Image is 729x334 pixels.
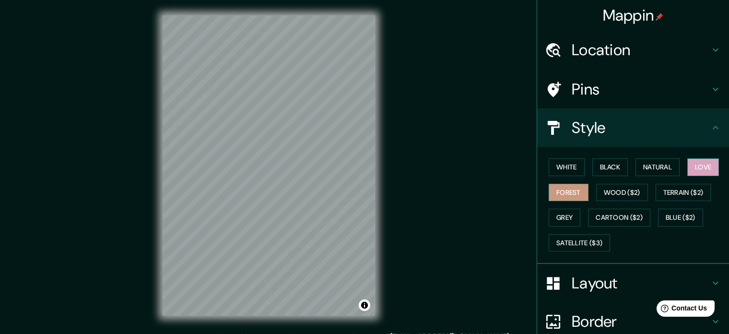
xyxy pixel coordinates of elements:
div: Style [537,108,729,147]
canvas: Map [163,15,375,316]
h4: Mappin [603,6,664,25]
div: Pins [537,70,729,108]
button: Forest [549,184,588,202]
button: Black [592,158,628,176]
div: Location [537,31,729,69]
img: pin-icon.png [656,13,663,21]
button: White [549,158,585,176]
button: Blue ($2) [658,209,703,227]
h4: Layout [572,274,710,293]
button: Wood ($2) [596,184,648,202]
h4: Pins [572,80,710,99]
button: Terrain ($2) [656,184,711,202]
h4: Border [572,312,710,331]
iframe: Help widget launcher [644,297,718,323]
h4: Location [572,40,710,60]
button: Toggle attribution [359,299,370,311]
button: Grey [549,209,580,227]
h4: Style [572,118,710,137]
button: Natural [635,158,680,176]
button: Satellite ($3) [549,234,610,252]
button: Love [687,158,719,176]
button: Cartoon ($2) [588,209,650,227]
div: Layout [537,264,729,302]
